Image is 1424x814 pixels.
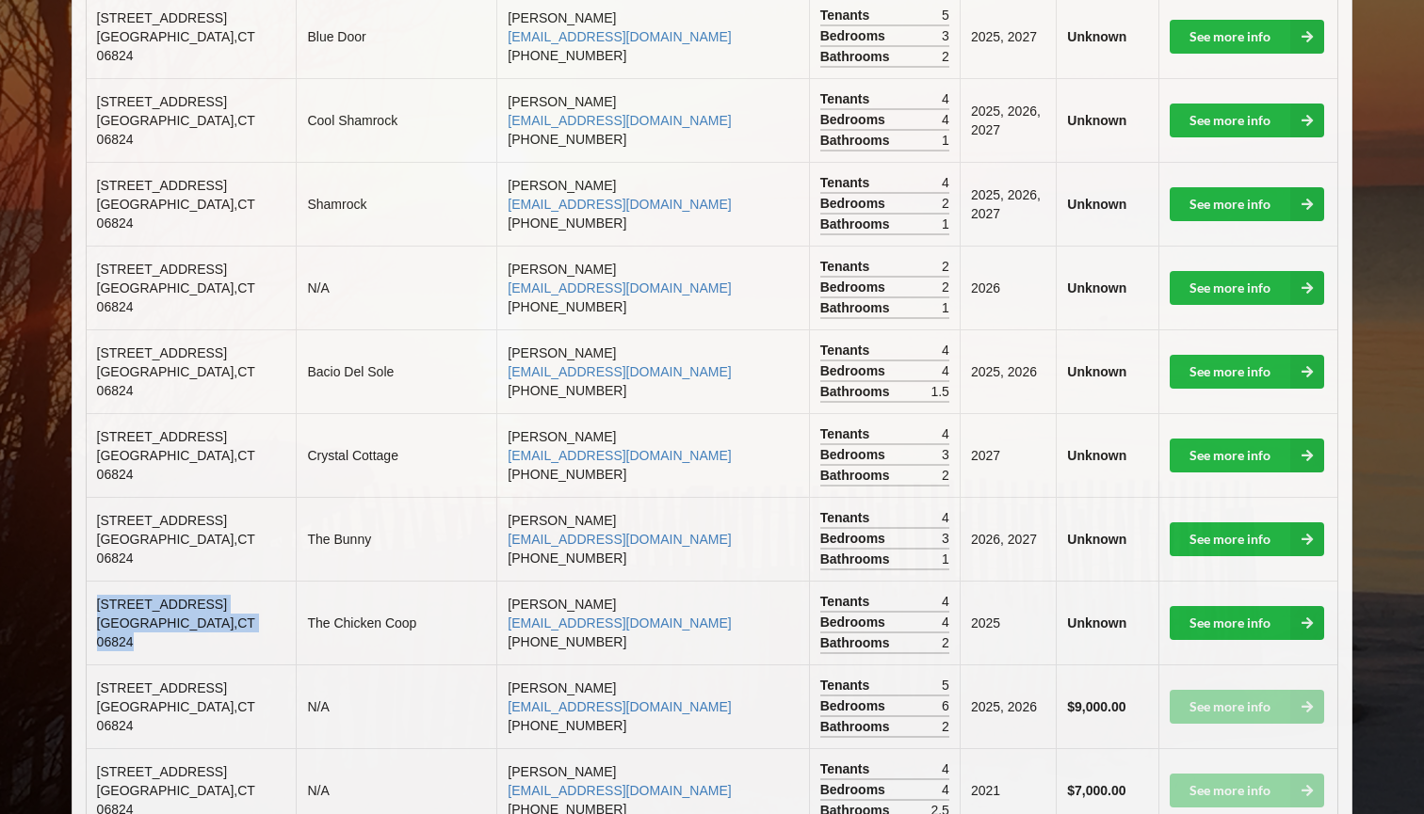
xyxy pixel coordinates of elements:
span: 4 [942,341,949,359]
span: 1 [942,215,949,233]
span: Bedrooms [820,613,890,631]
a: See more info [1170,187,1324,221]
span: 2 [942,257,949,276]
span: 3 [942,445,949,464]
span: 1.5 [930,382,948,401]
span: [STREET_ADDRESS] [97,513,227,528]
span: 4 [942,89,949,108]
span: [STREET_ADDRESS] [97,429,227,444]
a: [EMAIL_ADDRESS][DOMAIN_NAME] [508,699,731,714]
td: Bacio Del Sole [296,329,496,413]
td: Cool Shamrock [296,78,496,162]
span: Tenants [820,759,875,778]
span: Bedrooms [820,278,890,296]
a: [EMAIL_ADDRESS][DOMAIN_NAME] [508,364,731,379]
span: [GEOGRAPHIC_DATA] , CT 06824 [97,615,255,649]
span: Bathrooms [820,466,895,485]
td: [PERSON_NAME] [PHONE_NUMBER] [496,246,808,329]
span: 5 [942,6,949,24]
span: [STREET_ADDRESS] [97,345,227,360]
span: Tenants [820,6,875,24]
span: 4 [942,759,949,778]
span: Tenants [820,676,875,694]
span: 4 [942,424,949,443]
b: $9,000.00 [1067,699,1125,714]
span: Tenants [820,592,875,611]
span: 6 [942,696,949,715]
a: [EMAIL_ADDRESS][DOMAIN_NAME] [508,615,731,630]
span: Bedrooms [820,361,890,380]
span: [GEOGRAPHIC_DATA] , CT 06824 [97,364,255,398]
span: 4 [942,592,949,611]
td: Crystal Cottage [296,413,496,497]
a: [EMAIL_ADDRESS][DOMAIN_NAME] [508,783,731,798]
a: [EMAIL_ADDRESS][DOMAIN_NAME] [508,532,731,547]
span: [STREET_ADDRESS] [97,10,227,25]
td: [PERSON_NAME] [PHONE_NUMBER] [496,329,808,413]
span: 3 [942,26,949,45]
td: 2026, 2027 [960,497,1056,581]
span: Bedrooms [820,194,890,213]
b: Unknown [1067,29,1126,44]
a: See more info [1170,271,1324,305]
a: [EMAIL_ADDRESS][DOMAIN_NAME] [508,280,731,295]
td: [PERSON_NAME] [PHONE_NUMBER] [496,581,808,664]
span: Tenants [820,89,875,108]
span: Bathrooms [820,131,895,150]
b: Unknown [1067,364,1126,379]
a: See more info [1170,104,1324,137]
span: 3 [942,529,949,548]
span: [STREET_ADDRESS] [97,262,227,277]
td: [PERSON_NAME] [PHONE_NUMBER] [496,78,808,162]
span: 1 [942,131,949,150]
td: 2026 [960,246,1056,329]
span: Bathrooms [820,550,895,568]
b: Unknown [1067,615,1126,630]
a: [EMAIL_ADDRESS][DOMAIN_NAME] [508,29,731,44]
span: Tenants [820,508,875,527]
b: Unknown [1067,280,1126,295]
span: Bathrooms [820,633,895,652]
span: Bedrooms [820,780,890,799]
td: [PERSON_NAME] [PHONE_NUMBER] [496,162,808,246]
span: Bedrooms [820,26,890,45]
b: Unknown [1067,532,1126,547]
span: Bathrooms [820,298,895,317]
a: See more info [1170,439,1324,472]
a: [EMAIL_ADDRESS][DOMAIN_NAME] [508,113,731,128]
span: 2 [942,278,949,296]
td: The Bunny [296,497,496,581]
span: [GEOGRAPHIC_DATA] , CT 06824 [97,113,255,147]
td: N/A [296,246,496,329]
td: 2027 [960,413,1056,497]
span: [STREET_ADDRESS] [97,178,227,193]
b: Unknown [1067,113,1126,128]
td: [PERSON_NAME] [PHONE_NUMBER] [496,497,808,581]
td: N/A [296,664,496,748]
td: 2025 [960,581,1056,664]
span: 2 [942,194,949,213]
span: 4 [942,173,949,192]
span: Bathrooms [820,382,895,401]
td: 2025, 2026, 2027 [960,78,1056,162]
a: [EMAIL_ADDRESS][DOMAIN_NAME] [508,448,731,463]
span: 2 [942,466,949,485]
span: 4 [942,780,949,799]
span: [GEOGRAPHIC_DATA] , CT 06824 [97,280,255,314]
span: 4 [942,613,949,631]
span: Tenants [820,341,875,359]
span: 1 [942,550,949,568]
td: 2025, 2026 [960,329,1056,413]
td: 2025, 2026 [960,664,1056,748]
span: [STREET_ADDRESS] [97,680,227,695]
td: [PERSON_NAME] [PHONE_NUMBER] [496,413,808,497]
span: Bedrooms [820,529,890,548]
td: The Chicken Coop [296,581,496,664]
span: 5 [942,676,949,694]
span: Bathrooms [820,47,895,66]
span: Bedrooms [820,110,890,129]
td: Shamrock [296,162,496,246]
span: Bathrooms [820,717,895,736]
span: [GEOGRAPHIC_DATA] , CT 06824 [97,29,255,63]
a: See more info [1170,355,1324,389]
